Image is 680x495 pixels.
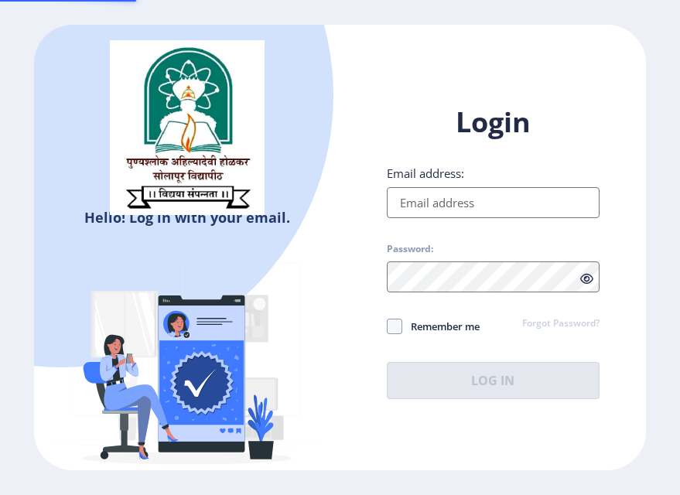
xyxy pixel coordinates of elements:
button: Log In [387,362,600,399]
label: Email address: [387,166,464,181]
input: Email address [387,187,600,218]
a: Forgot Password? [522,317,600,331]
img: sulogo.png [110,40,265,215]
span: Remember me [402,317,480,336]
h1: Login [387,104,600,141]
label: Password: [387,243,433,255]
